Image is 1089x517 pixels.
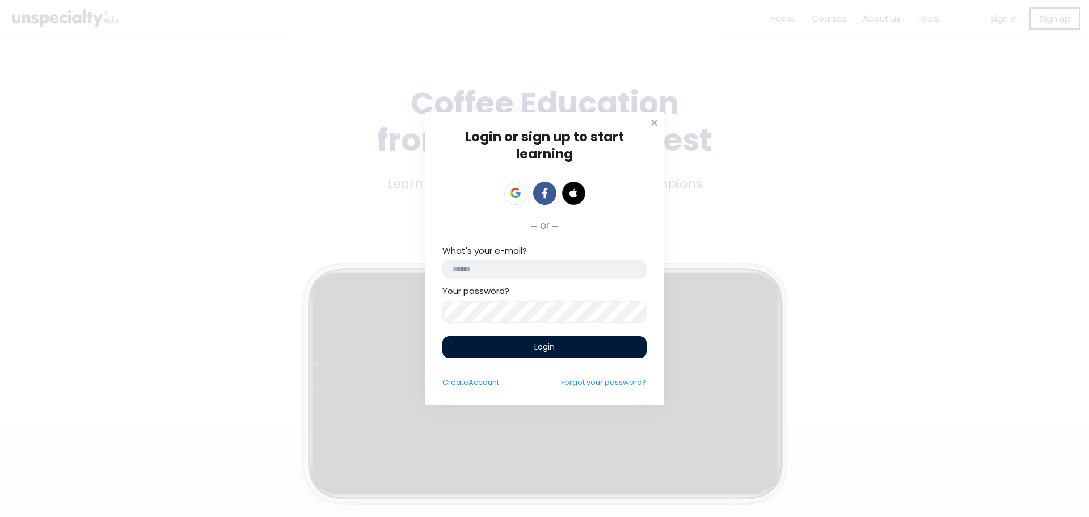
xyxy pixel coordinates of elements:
span: Login or sign up to start learning [465,128,624,163]
span: or [540,218,550,233]
a: Forgot your password? [561,377,647,388]
span: Account [468,377,499,388]
a: CreateAccount [442,377,499,388]
span: Login [534,341,555,353]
